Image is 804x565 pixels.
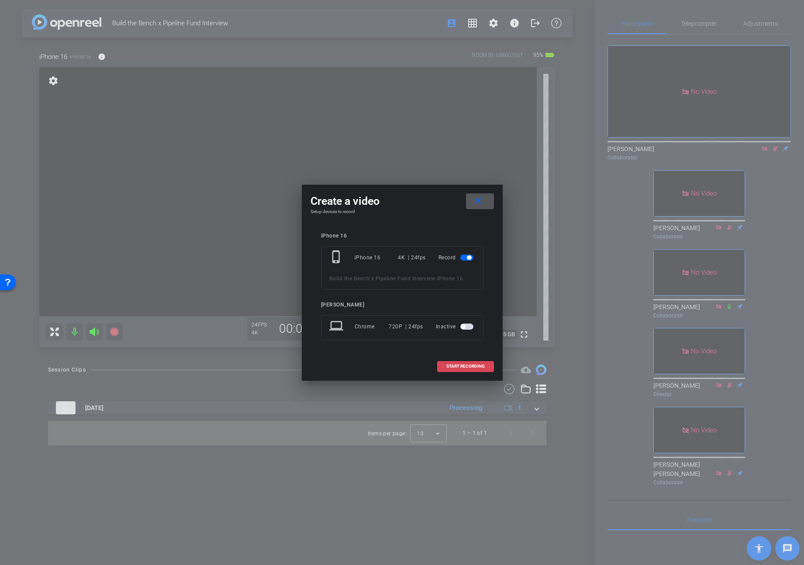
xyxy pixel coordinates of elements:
[446,364,485,369] span: START RECORDING
[435,276,437,282] span: -
[355,250,398,265] div: iPhone 16
[398,250,426,265] div: 4K | 24fps
[311,193,494,209] div: Create a video
[329,276,435,282] span: Build the Bench x Pipeline Fund Interview
[437,276,463,282] span: iPhone 16
[355,319,389,334] div: Chrome
[311,209,494,214] h4: Setup devices to record
[329,250,345,265] mat-icon: phone_iphone
[329,319,345,334] mat-icon: laptop
[321,233,483,239] div: iPhone 16
[437,361,494,372] button: START RECORDING
[321,302,483,308] div: [PERSON_NAME]
[473,196,483,207] mat-icon: close
[438,250,475,265] div: Record
[389,319,423,334] div: 720P | 24fps
[436,319,475,334] div: Inactive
